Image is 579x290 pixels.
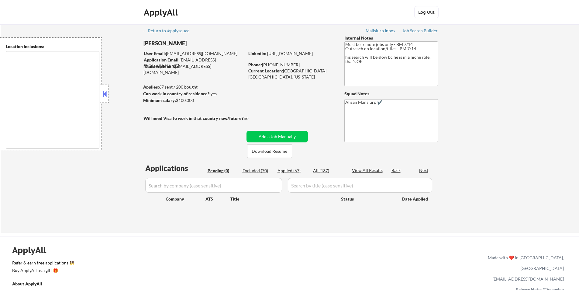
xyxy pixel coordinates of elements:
a: Job Search Builder [402,28,438,34]
div: Next [419,167,429,173]
strong: Application Email: [144,57,180,62]
input: Search by title (case sensitive) [288,178,432,193]
strong: Will need Visa to work in that country now/future?: [143,116,245,121]
div: View All Results [352,167,384,173]
div: Job Search Builder [402,29,438,33]
div: Location Inclusions: [6,44,99,50]
div: Squad Notes [344,91,438,97]
div: Excluded (70) [243,168,273,174]
strong: Current Location: [248,68,283,73]
button: Log Out [414,6,439,18]
a: Buy ApplyAll as a gift 🎁 [12,267,73,275]
div: ATS [205,196,230,202]
a: Mailslurp Inbox [366,28,396,34]
strong: Mailslurp Email: [143,64,175,69]
div: Status [341,193,393,204]
a: Refer & earn free applications 👯‍♀️ [12,261,361,267]
div: 67 sent / 200 bought [143,84,244,90]
strong: Applies: [143,84,159,89]
div: [PHONE_NUMBER] [248,62,334,68]
div: [EMAIL_ADDRESS][DOMAIN_NAME] [144,57,244,69]
a: [EMAIL_ADDRESS][DOMAIN_NAME] [492,276,564,281]
div: $100,000 [143,97,244,103]
strong: Phone: [248,62,262,67]
div: All (137) [313,168,343,174]
strong: Can work in country of residence?: [143,91,211,96]
div: ApplyAll [144,7,180,18]
input: Search by company (case sensitive) [145,178,282,193]
a: ← Return to /applysquad [143,28,195,34]
strong: LinkedIn: [248,51,266,56]
div: Internal Notes [344,35,438,41]
strong: User Email: [144,51,166,56]
div: [EMAIL_ADDRESS][DOMAIN_NAME] [144,51,244,57]
u: About ApplyAll [12,281,42,286]
div: [GEOGRAPHIC_DATA] [GEOGRAPHIC_DATA], [US_STATE] [248,68,334,80]
div: Date Applied [402,196,429,202]
div: ApplyAll [12,245,53,255]
div: yes [143,91,243,97]
div: Back [391,167,401,173]
div: Buy ApplyAll as a gift 🎁 [12,268,73,273]
button: Add a Job Manually [246,131,308,142]
div: no [244,115,261,121]
a: About ApplyAll [12,281,50,288]
div: Made with ❤️ in [GEOGRAPHIC_DATA], [GEOGRAPHIC_DATA] [485,252,564,274]
div: Title [230,196,335,202]
div: Applications [145,165,205,172]
div: [EMAIL_ADDRESS][DOMAIN_NAME] [143,63,244,75]
div: Company [166,196,205,202]
div: Applied (67) [277,168,308,174]
div: [PERSON_NAME] [143,40,268,47]
button: Download Resume [247,144,292,158]
a: [URL][DOMAIN_NAME] [267,51,313,56]
div: ← Return to /applysquad [143,29,195,33]
div: Pending (0) [208,168,238,174]
div: Mailslurp Inbox [366,29,396,33]
strong: Minimum salary: [143,98,176,103]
